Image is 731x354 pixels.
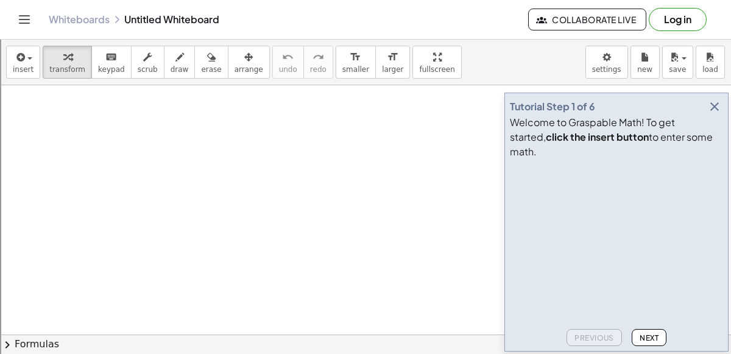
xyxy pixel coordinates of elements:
[49,65,85,74] span: transform
[5,38,726,49] div: Delete
[546,130,649,143] b: click the insert button
[49,13,110,26] a: Whiteboards
[5,82,726,93] div: Move To ...
[528,9,646,30] button: Collaborate Live
[5,60,726,71] div: Sign out
[43,46,92,79] button: transform
[632,329,666,346] button: Next
[510,115,723,159] div: Welcome to Graspable Math! To get started, to enter some math.
[5,71,726,82] div: Rename
[5,16,726,27] div: Sort New > Old
[640,333,659,342] span: Next
[15,10,34,29] button: Toggle navigation
[5,49,726,60] div: Options
[649,8,707,31] button: Log in
[539,14,636,25] span: Collaborate Live
[5,5,726,16] div: Sort A > Z
[510,99,595,114] div: Tutorial Step 1 of 6
[5,27,726,38] div: Move To ...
